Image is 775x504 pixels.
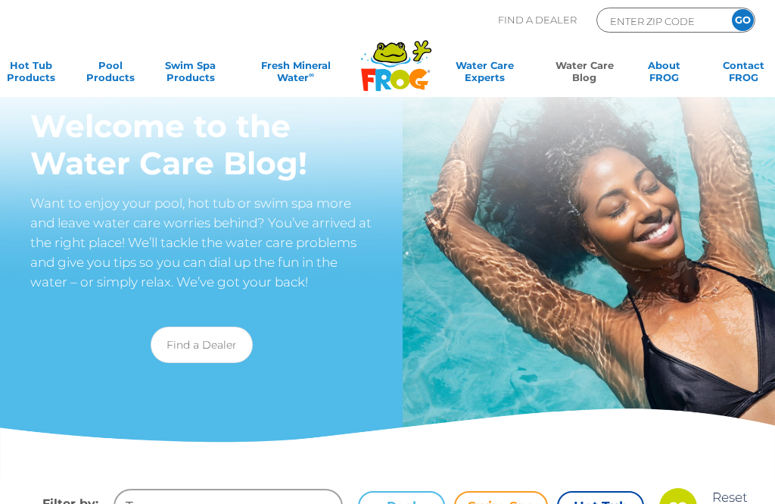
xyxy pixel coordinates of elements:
[498,8,577,33] p: Find A Dealer
[309,70,314,79] sup: ∞
[608,12,711,30] input: Zip Code Form
[732,9,754,31] input: GO
[151,327,253,363] a: Find a Dealer
[713,59,775,89] a: ContactFROG
[239,59,352,89] a: Fresh MineralWater∞
[79,59,142,89] a: PoolProducts
[553,59,615,89] a: Water CareBlog
[633,59,696,89] a: AboutFROG
[434,59,536,89] a: Water CareExperts
[160,59,222,89] a: Swim SpaProducts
